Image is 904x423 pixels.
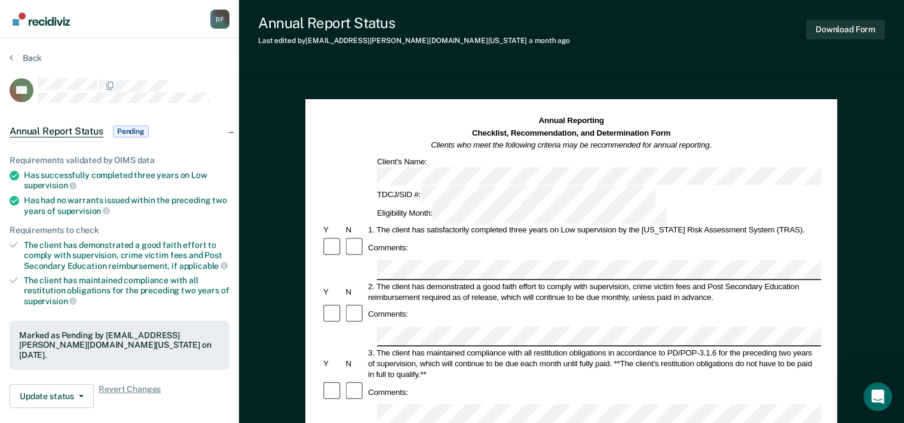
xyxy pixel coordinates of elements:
[10,225,229,235] div: Requirements to check
[366,225,821,235] div: 1. The client has satisfactorily completed three years on Low supervision by the [US_STATE] Risk ...
[366,309,410,320] div: Comments:
[10,125,103,137] span: Annual Report Status
[24,195,229,216] div: Has had no warrants issued within the preceding two years of
[10,53,42,63] button: Back
[863,382,892,411] iframe: Intercom live chat
[10,155,229,165] div: Requirements validated by OIMS data
[24,240,229,271] div: The client has demonstrated a good faith effort to comply with supervision, crime victim fees and...
[210,10,229,29] button: Profile dropdown button
[539,117,604,125] strong: Annual Reporting
[366,281,821,302] div: 2. The client has demonstrated a good faith effort to comply with supervision, crime victim fees ...
[321,225,344,235] div: Y
[210,10,229,29] div: D F
[472,128,670,137] strong: Checklist, Recommendation, and Determination Form
[375,205,669,223] div: Eligibility Month:
[24,180,76,190] span: supervision
[321,358,344,369] div: Y
[24,170,229,191] div: Has successfully completed three years on Low
[57,206,110,216] span: supervision
[24,275,229,306] div: The client has maintained compliance with all restitution obligations for the preceding two years of
[375,186,657,205] div: TDCJ/SID #:
[179,261,228,271] span: applicable
[99,384,161,408] span: Revert Changes
[24,296,76,306] span: supervision
[344,286,366,297] div: N
[431,140,712,149] em: Clients who meet the following criteria may be recommended for annual reporting.
[366,243,410,253] div: Comments:
[806,20,885,39] button: Download Form
[258,36,570,45] div: Last edited by [EMAIL_ADDRESS][PERSON_NAME][DOMAIN_NAME][US_STATE]
[10,384,94,408] button: Update status
[366,347,821,379] div: 3. The client has maintained compliance with all restitution obligations in accordance to PD/POP-...
[258,14,570,32] div: Annual Report Status
[366,387,410,397] div: Comments:
[529,36,570,45] span: a month ago
[344,358,366,369] div: N
[344,225,366,235] div: N
[113,125,149,137] span: Pending
[13,13,70,26] img: Recidiviz
[19,330,220,360] div: Marked as Pending by [EMAIL_ADDRESS][PERSON_NAME][DOMAIN_NAME][US_STATE] on [DATE].
[321,286,344,297] div: Y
